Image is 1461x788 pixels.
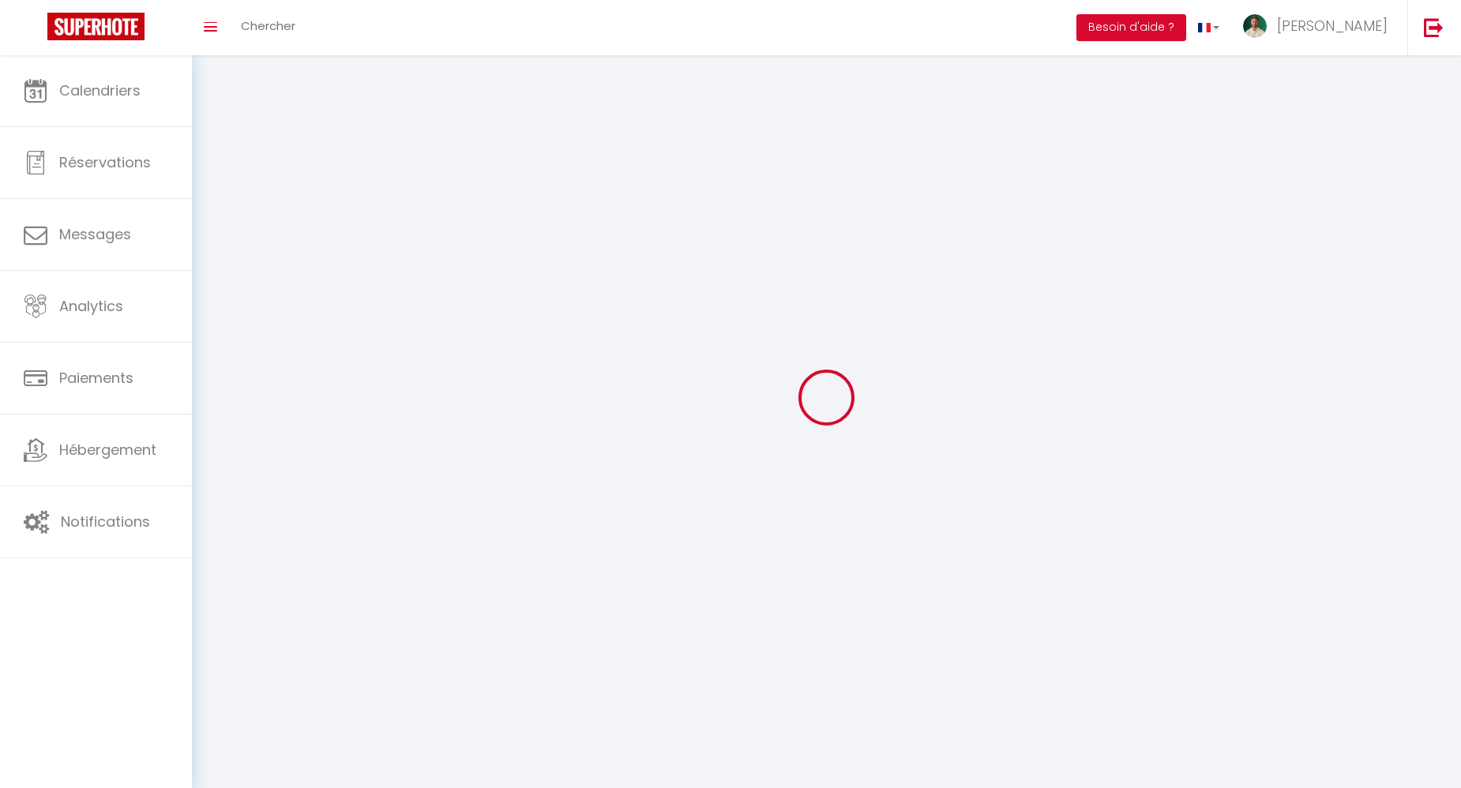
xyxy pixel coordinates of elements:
[1424,17,1444,37] img: logout
[241,17,295,34] span: Chercher
[47,13,145,40] img: Super Booking
[59,152,151,172] span: Réservations
[59,368,133,388] span: Paiements
[59,296,123,316] span: Analytics
[59,224,131,244] span: Messages
[1076,14,1186,41] button: Besoin d'aide ?
[61,512,150,531] span: Notifications
[59,81,141,100] span: Calendriers
[59,440,156,460] span: Hébergement
[1243,14,1267,38] img: ...
[1277,16,1388,36] span: [PERSON_NAME]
